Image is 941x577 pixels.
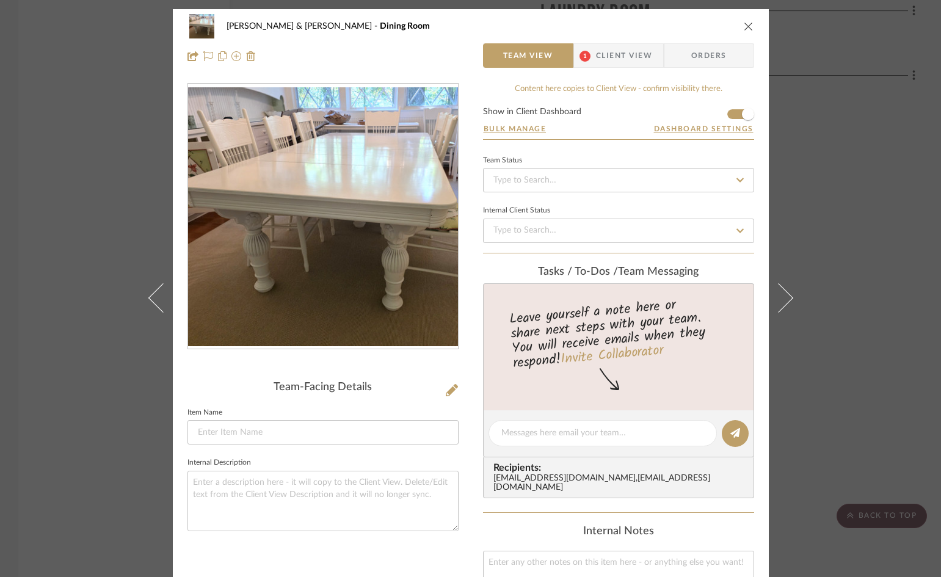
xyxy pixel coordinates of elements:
input: Type to Search… [483,168,754,192]
span: [PERSON_NAME] & [PERSON_NAME] [227,22,380,31]
label: Item Name [187,410,222,416]
div: Internal Notes [483,525,754,539]
img: 78751321-4bf9-42c0-a237-58f392cf750f_436x436.jpg [188,87,458,346]
button: Bulk Manage [483,123,547,134]
a: Invite Collaborator [559,340,664,371]
label: Internal Description [187,460,251,466]
span: Team View [503,43,553,68]
button: Dashboard Settings [653,123,754,134]
div: Internal Client Status [483,208,550,214]
span: Tasks / To-Dos / [538,266,618,277]
span: Orders [678,43,740,68]
img: 78751321-4bf9-42c0-a237-58f392cf750f_48x40.jpg [187,14,217,38]
input: Type to Search… [483,219,754,243]
input: Enter Item Name [187,420,459,445]
span: 1 [579,51,590,62]
div: team Messaging [483,266,754,279]
button: close [743,21,754,32]
div: [EMAIL_ADDRESS][DOMAIN_NAME] , [EMAIL_ADDRESS][DOMAIN_NAME] [493,474,749,493]
img: Remove from project [246,51,256,61]
span: Client View [596,43,652,68]
div: Team Status [483,158,522,164]
div: 0 [188,87,458,346]
div: Leave yourself a note here or share next steps with your team. You will receive emails when they ... [481,292,755,374]
div: Content here copies to Client View - confirm visibility there. [483,83,754,95]
div: Team-Facing Details [187,381,459,394]
span: Dining Room [380,22,430,31]
span: Recipients: [493,462,749,473]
